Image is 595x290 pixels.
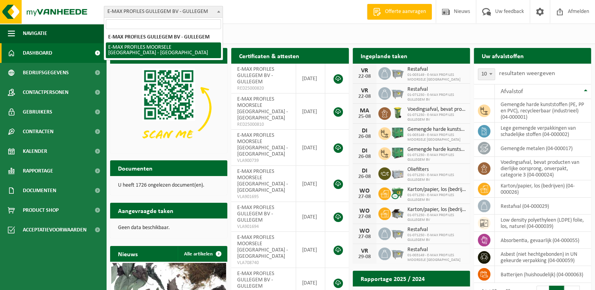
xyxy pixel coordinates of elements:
[357,114,372,119] div: 25-08
[391,246,404,260] img: WB-2500-GAL-GY-01
[407,73,466,82] span: 01-003149 - E-MAX PROFILES MOORSELE [GEOGRAPHIC_DATA]
[367,4,432,20] a: Offerte aanvragen
[237,271,274,289] span: E-MAX PROFILES GULLEGEM BV - GULLEGEM
[495,180,591,198] td: karton/papier, los (bedrijven) (04-000026)
[104,6,223,18] span: E-MAX PROFILES GULLEGEM BV - GULLEGEM
[478,69,495,80] span: 10
[407,133,466,142] span: 01-003149 - E-MAX PROFILES MOORSELE [GEOGRAPHIC_DATA]
[357,88,372,94] div: VR
[391,126,404,139] img: PB-HB-1400-HPE-GN-01
[237,66,274,85] span: E-MAX PROFILES GULLEGEM BV - GULLEGEM
[391,166,404,180] img: PB-LB-0680-HPE-GY-11
[495,99,591,123] td: gemengde harde kunststoffen (PE, PP en PVC), recycleerbaar (industrieel) (04-000001)
[23,83,68,102] span: Contactpersonen
[391,146,404,160] img: PB-HB-1400-HPE-GN-01
[23,181,56,200] span: Documenten
[296,202,326,232] td: [DATE]
[23,63,69,83] span: Bedrijfsgegevens
[357,134,372,139] div: 26-08
[237,85,289,92] span: RED25000820
[110,246,146,261] h2: Nieuws
[110,64,227,152] img: Download de VHEPlus App
[118,183,219,188] p: U heeft 1726 ongelezen document(en).
[495,157,591,180] td: voedingsafval, bevat producten van dierlijke oorsprong, onverpakt, categorie 3 (04-000024)
[357,228,372,234] div: WO
[495,249,591,266] td: asbest (niet hechtgebonden) in UN gekeurde verpakking (04-000059)
[237,260,289,266] span: VLA708740
[23,122,53,141] span: Contracten
[357,234,372,240] div: 27-08
[499,70,555,77] label: resultaten weergeven
[357,194,372,200] div: 27-08
[237,169,288,193] span: E-MAX PROFILES MOORSELE [GEOGRAPHIC_DATA] - [GEOGRAPHIC_DATA]
[407,113,466,122] span: 01-071250 - E-MAX PROFILES GULLEGEM BV
[357,108,372,114] div: MA
[383,8,428,16] span: Offerte aanvragen
[353,271,433,286] h2: Rapportage 2025 / 2024
[237,158,289,164] span: VLA900739
[407,233,466,242] span: 01-071250 - E-MAX PROFILES GULLEGEM BV
[407,193,466,202] span: 01-071250 - E-MAX PROFILES GULLEGEM BV
[478,68,495,80] span: 10
[391,226,404,240] img: WB-2500-GAL-GY-01
[407,127,466,133] span: Gemengde harde kunststoffen (pe, pp en pvc), recycleerbaar (industrieel)
[110,203,181,218] h2: Aangevraagde taken
[391,86,404,99] img: WB-2500-GAL-GY-01
[407,213,466,222] span: 01-071250 - E-MAX PROFILES GULLEGEM BV
[23,220,87,240] span: Acceptatievoorwaarden
[357,148,372,154] div: DI
[407,227,466,233] span: Restafval
[495,140,591,157] td: gemengde metalen (04-000017)
[391,66,404,79] img: WB-2500-GAL-GY-01
[495,232,591,249] td: absorbentia, gevaarlijk (04-000055)
[231,48,307,63] h2: Certificaten & attesten
[407,86,466,93] span: Restafval
[106,42,221,58] li: E-MAX PROFILES MOORSELE [GEOGRAPHIC_DATA] - [GEOGRAPHIC_DATA]
[23,200,59,220] span: Product Shop
[407,187,466,193] span: Karton/papier, los (bedrijven)
[357,188,372,194] div: WO
[237,224,289,230] span: VLA901694
[237,96,288,121] span: E-MAX PROFILES MOORSELE [GEOGRAPHIC_DATA] - [GEOGRAPHIC_DATA]
[407,173,466,182] span: 01-071250 - E-MAX PROFILES GULLEGEM BV
[391,186,404,200] img: WB-0660-CU
[237,132,288,157] span: E-MAX PROFILES MOORSELE [GEOGRAPHIC_DATA] - [GEOGRAPHIC_DATA]
[407,253,466,262] span: 01-003149 - E-MAX PROFILES MOORSELE [GEOGRAPHIC_DATA]
[495,266,591,283] td: batterijen (huishoudelijk) (04-000063)
[407,66,466,73] span: Restafval
[495,198,591,215] td: restafval (04-000029)
[357,168,372,174] div: DI
[104,6,223,17] span: E-MAX PROFILES GULLEGEM BV - GULLEGEM
[474,48,532,63] h2: Uw afvalstoffen
[110,160,160,176] h2: Documenten
[118,225,219,231] p: Geen data beschikbaar.
[296,166,326,202] td: [DATE]
[501,88,523,95] span: Afvalstof
[407,207,466,213] span: Karton/papier, los (bedrijven)
[357,68,372,74] div: VR
[407,153,466,162] span: 01-071250 - E-MAX PROFILES GULLEGEM BV
[237,205,274,223] span: E-MAX PROFILES GULLEGEM BV - GULLEGEM
[407,106,466,113] span: Voedingsafval, bevat producten van dierlijke oorsprong, onverpakt, categorie 3
[357,128,372,134] div: DI
[353,48,415,63] h2: Ingeplande taken
[357,248,372,254] div: VR
[237,121,289,128] span: RED25000810
[495,123,591,140] td: lege gemengde verpakkingen van schadelijke stoffen (04-000002)
[357,74,372,79] div: 22-08
[296,64,326,94] td: [DATE]
[178,246,227,262] a: Alle artikelen
[296,232,326,268] td: [DATE]
[407,167,466,173] span: Oliefilters
[357,214,372,220] div: 27-08
[357,174,372,180] div: 26-08
[237,194,289,200] span: VLA901695
[357,154,372,160] div: 26-08
[23,24,47,43] span: Navigatie
[407,247,466,253] span: Restafval
[237,235,288,259] span: E-MAX PROFILES MOORSELE [GEOGRAPHIC_DATA] - [GEOGRAPHIC_DATA]
[391,106,404,119] img: WB-0140-HPE-GN-50
[357,208,372,214] div: WO
[23,43,52,63] span: Dashboard
[296,130,326,166] td: [DATE]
